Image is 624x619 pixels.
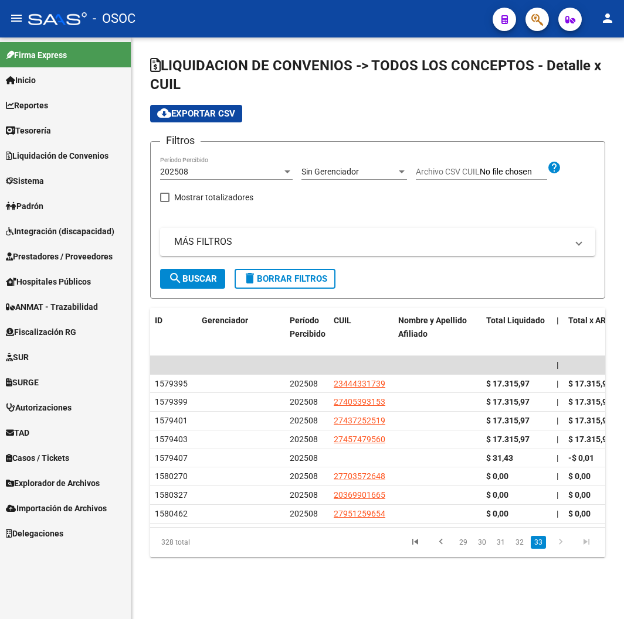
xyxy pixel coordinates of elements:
[334,379,385,388] span: 23444331739
[557,471,558,481] span: |
[568,416,612,425] span: $ 17.315,97
[155,509,188,518] span: 1580462
[568,509,591,518] span: $ 0,00
[155,397,188,406] span: 1579399
[557,453,558,463] span: |
[473,532,491,552] li: page 30
[486,435,530,444] span: $ 17.315,97
[6,401,72,414] span: Autorizaciones
[575,536,598,549] a: go to last page
[486,490,508,500] span: $ 0,00
[290,316,325,338] span: Período Percibido
[456,536,471,549] a: 29
[334,471,385,481] span: 27703572648
[9,11,23,25] mat-icon: menu
[568,471,591,481] span: $ 0,00
[334,416,385,425] span: 27437252519
[531,536,546,549] a: 33
[6,124,51,137] span: Tesorería
[486,509,508,518] span: $ 0,00
[486,316,545,325] span: Total Liquidado
[334,397,385,406] span: 27405393153
[235,269,335,289] button: Borrar Filtros
[6,426,29,439] span: TAD
[290,379,318,388] span: 202508
[6,250,113,263] span: Prestadores / Proveedores
[557,435,558,444] span: |
[398,316,467,338] span: Nombre y Apellido Afiliado
[334,316,351,325] span: CUIL
[290,490,318,500] span: 202508
[454,532,473,552] li: page 29
[329,308,394,360] datatable-header-cell: CUIL
[290,435,318,444] span: 202508
[150,308,197,360] datatable-header-cell: ID
[155,453,188,463] span: 1579407
[174,235,567,248] mat-panel-title: MÁS FILTROS
[6,477,100,490] span: Explorador de Archivos
[510,532,529,552] li: page 32
[601,11,615,25] mat-icon: person
[568,490,591,500] span: $ 0,00
[512,536,527,549] a: 32
[557,397,558,406] span: |
[168,271,182,285] mat-icon: search
[6,200,43,213] span: Padrón
[334,490,385,500] span: 20369901665
[290,416,318,425] span: 202508
[6,351,29,364] span: SUR
[290,509,318,518] span: 202508
[394,308,481,360] datatable-header-cell: Nombre y Apellido Afiliado
[155,316,162,325] span: ID
[568,435,612,444] span: $ 17.315,97
[301,167,359,176] span: Sin Gerenciador
[243,273,327,284] span: Borrar Filtros
[6,452,69,464] span: Casos / Tickets
[6,149,108,162] span: Liquidación de Convenios
[290,397,318,406] span: 202508
[6,99,48,112] span: Reportes
[6,225,114,238] span: Integración (discapacidad)
[334,509,385,518] span: 27951259654
[568,397,612,406] span: $ 17.315,97
[6,175,44,187] span: Sistema
[285,308,329,360] datatable-header-cell: Período Percibido
[160,167,188,176] span: 202508
[334,435,385,444] span: 27457479560
[155,490,188,500] span: 1580327
[155,416,188,425] span: 1579401
[6,275,91,288] span: Hospitales Públicos
[160,132,201,149] h3: Filtros
[474,536,490,549] a: 30
[6,376,39,389] span: SURGE
[6,74,36,87] span: Inicio
[93,6,135,32] span: - OSOC
[150,57,601,93] span: LIQUIDACION DE CONVENIOS -> TODOS LOS CONCEPTOS - Detalle x CUIL
[6,49,67,61] span: Firma Express
[6,300,98,313] span: ANMAT - Trazabilidad
[557,360,559,370] span: |
[430,536,452,549] a: go to previous page
[547,160,561,175] mat-icon: help
[6,502,107,515] span: Importación de Archivos
[557,416,558,425] span: |
[550,536,572,549] a: go to next page
[155,471,188,481] span: 1580270
[557,379,558,388] span: |
[6,527,63,540] span: Delegaciones
[480,167,547,177] input: Archivo CSV CUIL
[202,316,248,325] span: Gerenciador
[404,536,426,549] a: go to first page
[290,453,318,463] span: 202508
[486,379,530,388] span: $ 17.315,97
[568,453,594,463] span: -$ 0,01
[197,308,285,360] datatable-header-cell: Gerenciador
[552,308,564,360] datatable-header-cell: |
[529,532,548,552] li: page 33
[493,536,508,549] a: 31
[150,105,242,122] button: Exportar CSV
[416,167,480,176] span: Archivo CSV CUIL
[481,308,552,360] datatable-header-cell: Total Liquidado
[486,397,530,406] span: $ 17.315,97
[155,379,188,388] span: 1579395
